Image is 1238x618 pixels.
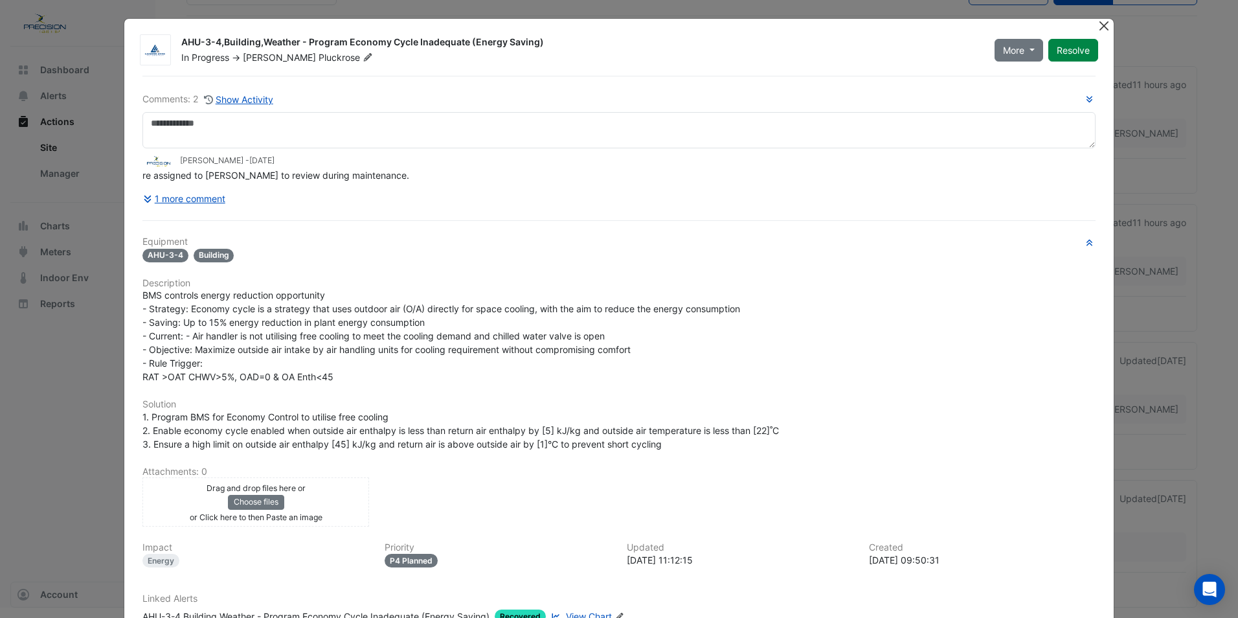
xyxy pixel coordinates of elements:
[142,290,740,382] span: BMS controls energy reduction opportunity - Strategy: Economy cycle is a strategy that uses outdo...
[142,593,1096,604] h6: Linked Alerts
[142,187,226,210] button: 1 more comment
[142,170,409,181] span: re assigned to [PERSON_NAME] to review during maintenance.
[1003,43,1024,57] span: More
[869,542,1096,553] h6: Created
[627,553,853,567] div: [DATE] 11:12:15
[228,495,284,509] button: Choose files
[142,554,179,567] div: Energy
[995,39,1043,62] button: More
[207,483,306,493] small: Drag and drop files here or
[1048,39,1098,62] button: Resolve
[142,92,274,107] div: Comments: 2
[869,553,1096,567] div: [DATE] 09:50:31
[142,278,1096,289] h6: Description
[142,399,1096,410] h6: Solution
[385,554,438,567] div: P4 Planned
[319,51,375,64] span: Pluckrose
[142,466,1096,477] h6: Attachments: 0
[249,155,275,165] span: 2025-07-08 11:12:15
[1097,19,1111,32] button: Close
[232,52,240,63] span: ->
[243,52,316,63] span: [PERSON_NAME]
[180,155,275,166] small: [PERSON_NAME] -
[142,249,188,262] span: AHU-3-4
[627,542,853,553] h6: Updated
[385,542,611,553] h6: Priority
[142,236,1096,247] h6: Equipment
[190,512,322,522] small: or Click here to then Paste an image
[142,542,369,553] h6: Impact
[142,411,779,450] span: 1. Program BMS for Economy Control to utilise free cooling 2. Enable economy cycle enabled when o...
[141,44,170,57] img: Leading Edge Automation
[181,36,979,51] div: AHU-3-4,Building,Weather - Program Economy Cycle Inadequate (Energy Saving)
[142,154,175,168] img: Precision Group
[194,249,234,262] span: Building
[203,92,274,107] button: Show Activity
[181,52,229,63] span: In Progress
[1194,574,1225,605] div: Open Intercom Messenger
